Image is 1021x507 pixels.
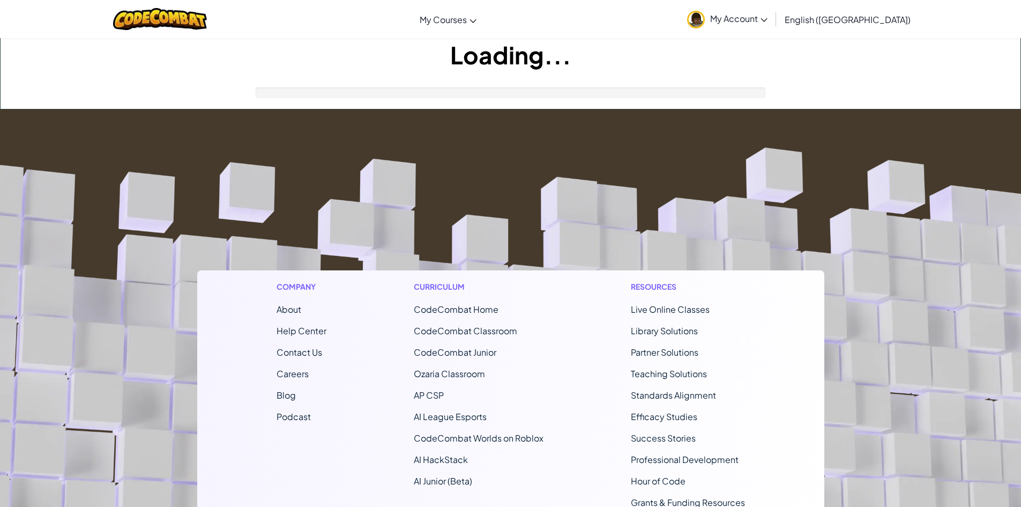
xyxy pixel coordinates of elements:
img: avatar [687,11,705,28]
a: Help Center [277,325,326,336]
a: Efficacy Studies [631,411,697,422]
a: Ozaria Classroom [414,368,485,379]
a: AP CSP [414,390,444,401]
a: CodeCombat Classroom [414,325,517,336]
a: Success Stories [631,432,696,444]
h1: Resources [631,281,745,292]
span: My Courses [420,14,467,25]
span: Contact Us [277,347,322,358]
a: AI HackStack [414,454,468,465]
a: My Account [682,2,773,36]
a: About [277,304,301,315]
a: AI League Esports [414,411,487,422]
a: Teaching Solutions [631,368,707,379]
h1: Curriculum [414,281,543,292]
img: CodeCombat logo [113,8,207,30]
span: My Account [710,13,767,24]
a: Library Solutions [631,325,698,336]
h1: Loading... [1,38,1020,71]
a: My Courses [414,5,482,34]
a: AI Junior (Beta) [414,475,472,487]
h1: Company [277,281,326,292]
a: Podcast [277,411,311,422]
a: Blog [277,390,296,401]
span: CodeCombat Home [414,304,498,315]
a: Partner Solutions [631,347,698,358]
a: Hour of Code [631,475,685,487]
a: Careers [277,368,309,379]
a: Professional Development [631,454,739,465]
a: Standards Alignment [631,390,716,401]
a: Live Online Classes [631,304,710,315]
a: English ([GEOGRAPHIC_DATA]) [779,5,916,34]
span: English ([GEOGRAPHIC_DATA]) [785,14,911,25]
a: CodeCombat Junior [414,347,496,358]
a: CodeCombat Worlds on Roblox [414,432,543,444]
